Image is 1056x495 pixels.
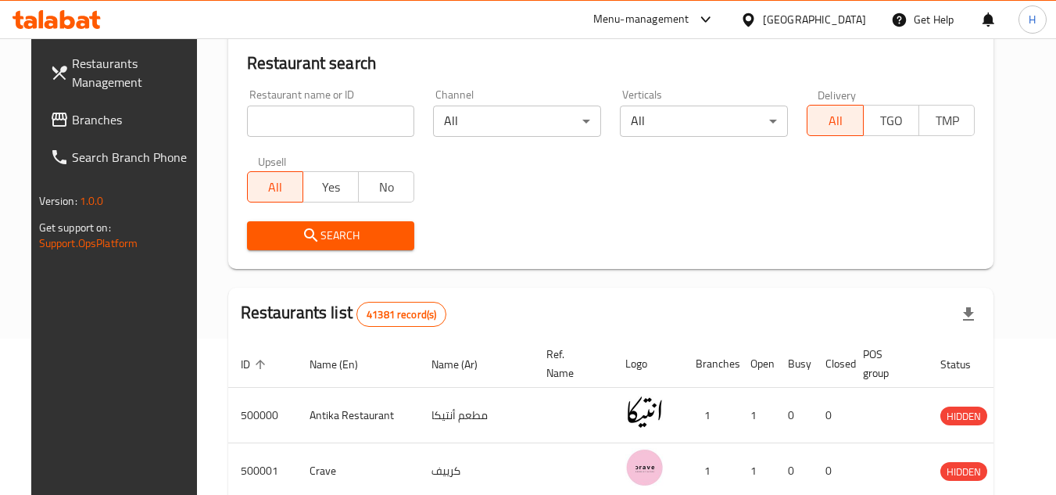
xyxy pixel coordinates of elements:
span: H [1029,11,1036,28]
td: 1 [683,388,738,443]
span: Version: [39,191,77,211]
a: Restaurants Management [38,45,208,101]
td: 500000 [228,388,297,443]
h2: Restaurant search [247,52,975,75]
span: TMP [925,109,968,132]
button: All [807,105,863,136]
span: Restaurants Management [72,54,195,91]
div: Menu-management [593,10,689,29]
td: مطعم أنتيكا [419,388,534,443]
img: Crave [625,448,664,487]
span: Name (En) [310,355,378,374]
span: Status [940,355,991,374]
div: HIDDEN [940,407,987,425]
span: 41381 record(s) [357,307,446,322]
div: [GEOGRAPHIC_DATA] [763,11,866,28]
td: 1 [738,388,775,443]
span: HIDDEN [940,407,987,425]
label: Upsell [258,156,287,167]
th: Busy [775,340,813,388]
button: No [358,171,414,203]
a: Support.OpsPlatform [39,233,138,253]
button: Yes [302,171,359,203]
span: Yes [310,176,353,199]
span: Search [260,226,403,246]
span: POS group [863,345,909,382]
td: 0 [813,388,850,443]
button: Search [247,221,415,250]
td: Antika Restaurant [297,388,419,443]
button: All [247,171,303,203]
a: Branches [38,101,208,138]
span: TGO [870,109,913,132]
input: Search for restaurant name or ID.. [247,106,415,137]
span: 1.0.0 [80,191,104,211]
th: Open [738,340,775,388]
a: Search Branch Phone [38,138,208,176]
button: TGO [863,105,919,136]
span: ID [241,355,270,374]
div: Export file [950,296,987,333]
div: HIDDEN [940,462,987,481]
div: All [620,106,788,137]
div: Total records count [356,302,446,327]
th: Branches [683,340,738,388]
span: HIDDEN [940,463,987,481]
th: Logo [613,340,683,388]
span: Name (Ar) [431,355,498,374]
td: 0 [775,388,813,443]
div: All [433,106,601,137]
label: Delivery [818,89,857,100]
th: Closed [813,340,850,388]
span: All [814,109,857,132]
span: All [254,176,297,199]
h2: Restaurants list [241,301,447,327]
span: Search Branch Phone [72,148,195,167]
span: Ref. Name [546,345,594,382]
span: Get support on: [39,217,111,238]
img: Antika Restaurant [625,393,664,432]
span: No [365,176,408,199]
button: TMP [918,105,975,136]
span: Branches [72,110,195,129]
